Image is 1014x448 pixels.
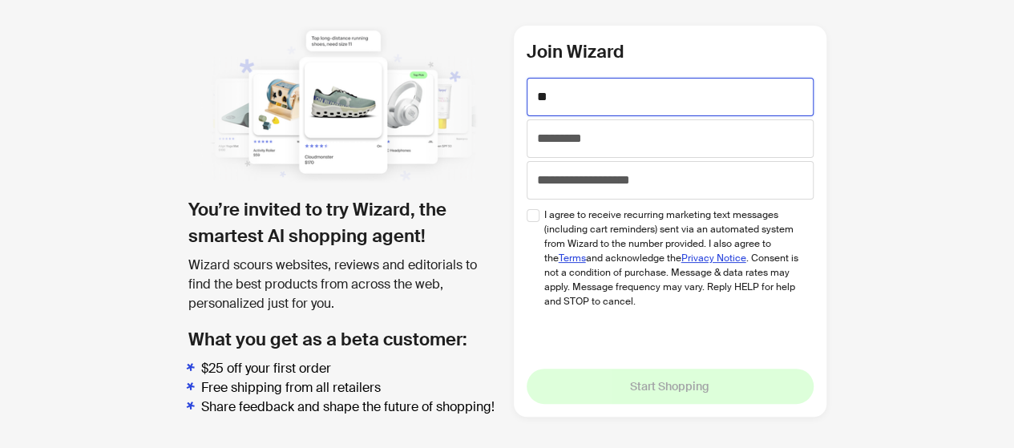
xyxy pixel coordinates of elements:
[681,252,746,264] a: Privacy Notice
[201,359,501,378] li: $25 off your first order
[201,398,501,417] li: Share feedback and shape the future of shopping!
[188,326,501,353] h2: What you get as a beta customer:
[201,378,501,398] li: Free shipping from all retailers
[544,208,802,309] span: I agree to receive recurring marketing text messages (including cart reminders) sent via an autom...
[188,196,501,249] h1: You’re invited to try Wizard, the smartest AI shopping agent!
[527,38,814,65] h2: Join Wizard
[188,256,501,313] div: Wizard scours websites, reviews and editorials to find the best products from across the web, per...
[527,369,814,404] button: Start Shopping
[559,252,586,264] a: Terms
